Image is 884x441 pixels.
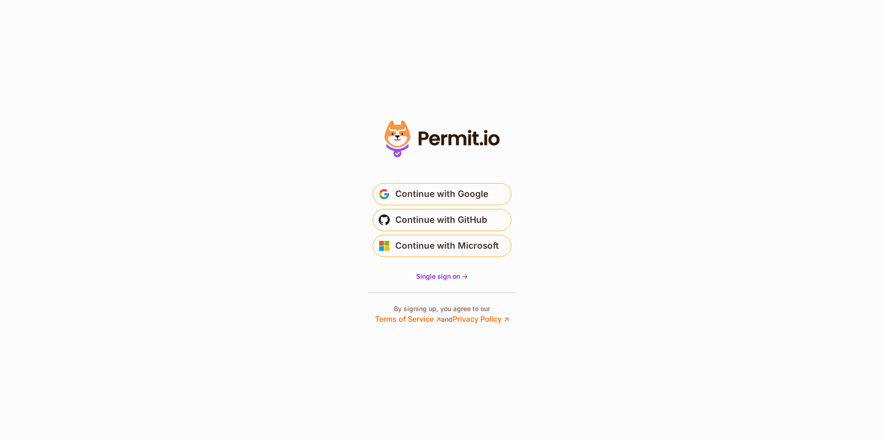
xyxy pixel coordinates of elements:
a: Privacy Policy ↗ [453,314,509,324]
button: Continue with Microsoft [373,235,511,257]
a: Terms of Service ↗ [375,314,441,324]
button: Continue with GitHub [373,209,511,231]
span: Continue with GitHub [395,213,487,227]
span: Single sign on -> [416,272,468,280]
p: By signing up, you agree to our and [375,304,509,325]
a: Single sign on -> [416,272,468,281]
span: Continue with Microsoft [395,239,499,253]
span: Continue with Google [395,187,488,202]
button: Continue with Google [373,183,511,205]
